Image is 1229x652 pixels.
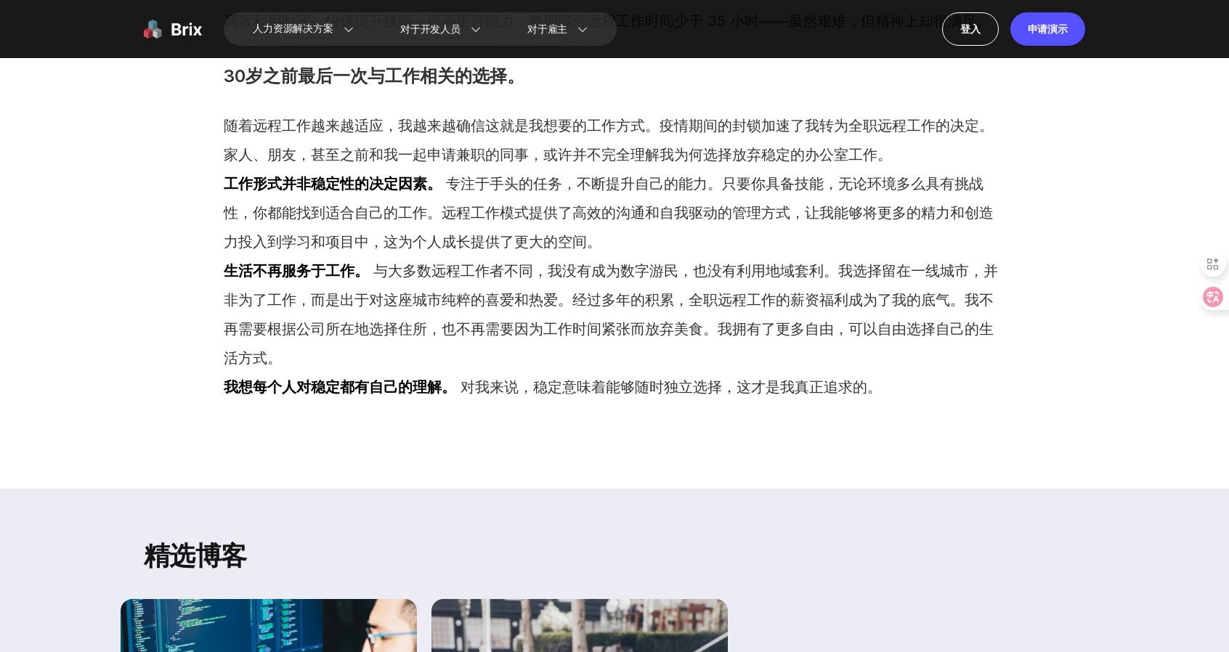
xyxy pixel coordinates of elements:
font: 30岁之前最后一次与工作相关的选择。 [224,65,524,86]
font: 工作形式并非稳定性的决定因素。 [224,175,442,192]
font: 生活不再服务于工作。 [224,262,369,280]
a: 申请演示 [1010,12,1085,46]
font: 人力资源解决方案 [253,21,333,36]
font: 登入 [960,23,981,35]
font: 专注于手头的任务，不断提升自己的能力。只要你具备技能，无论环境多么具有挑战性，你都能找到适合自己的工作。远程工作模式提供了高效的沟通和自我驱动的管理方式，让我能够将更多的精力和创造力投入到学习和... [224,175,994,250]
font: 我想每个人对稳定都有自己的理解。 [224,378,456,396]
font: 对于开发人员 [400,22,461,37]
font: 精选博客 [144,539,246,571]
font: 对于雇主 [527,22,567,37]
font: 家人、朋友，甚至之前和我一起申请兼职的同事，或许并不完全理解我为何选择放弃稳定的办公室工作。 [224,146,892,163]
font: 与大多数远程工作者不同，我没有成为数字游民，也没有利用地域套利。我选择留在一线城市，并非为了工作，而是出于对这座城市纯粹的喜爱和热爱。经过多年的积累，全职远程工作的薪资福利成为了我的底气。我不再... [224,262,998,367]
font: 对我来说，稳定意味着能够随时独立选择，这才是我真正追求的。 [461,378,882,396]
a: 登入 [942,12,999,46]
font: 随着远程工作越来越适应，我越来越确信这就是我想要的工作方式。疫情期间的封锁加速了我转为全职远程工作的决定。 [224,117,994,134]
font: 申请演示 [1028,23,1068,35]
